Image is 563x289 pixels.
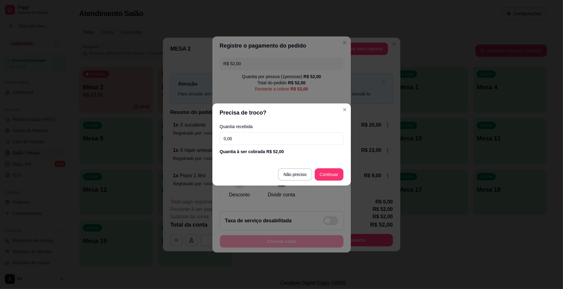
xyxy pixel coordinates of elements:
button: Não preciso [278,168,312,181]
label: Quantia recebida [220,124,343,129]
button: Close [340,105,350,115]
button: Continuar [315,168,343,181]
div: Quantia à ser cobrada R$ 52,00 [220,149,343,155]
header: Precisa de troco? [212,103,351,122]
